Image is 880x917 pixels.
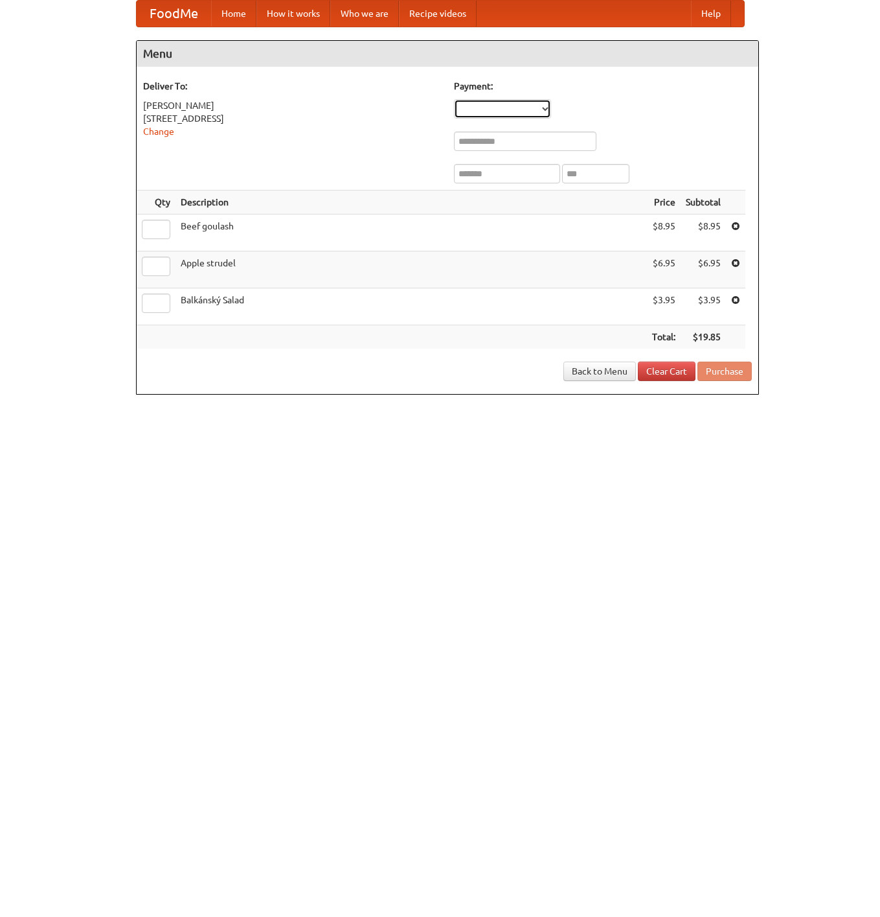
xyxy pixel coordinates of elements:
a: Change [143,126,174,137]
td: Balkánský Salad [175,288,647,325]
th: $19.85 [681,325,726,349]
th: Total: [647,325,681,349]
h5: Deliver To: [143,80,441,93]
td: $6.95 [647,251,681,288]
th: Description [175,191,647,215]
a: FoodMe [137,1,211,27]
td: $8.95 [681,215,726,251]
td: $3.95 [647,288,681,325]
td: $6.95 [681,251,726,288]
h4: Menu [137,41,758,67]
th: Subtotal [681,191,726,215]
a: Who we are [330,1,399,27]
a: Home [211,1,256,27]
div: [PERSON_NAME] [143,99,441,112]
th: Price [647,191,681,215]
td: Beef goulash [175,215,647,251]
button: Purchase [697,362,752,381]
div: [STREET_ADDRESS] [143,112,441,125]
a: Back to Menu [563,362,636,381]
a: Recipe videos [399,1,477,27]
th: Qty [137,191,175,215]
a: How it works [256,1,330,27]
h5: Payment: [454,80,752,93]
td: Apple strudel [175,251,647,288]
a: Help [691,1,731,27]
a: Clear Cart [638,362,695,381]
td: $3.95 [681,288,726,325]
td: $8.95 [647,215,681,251]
